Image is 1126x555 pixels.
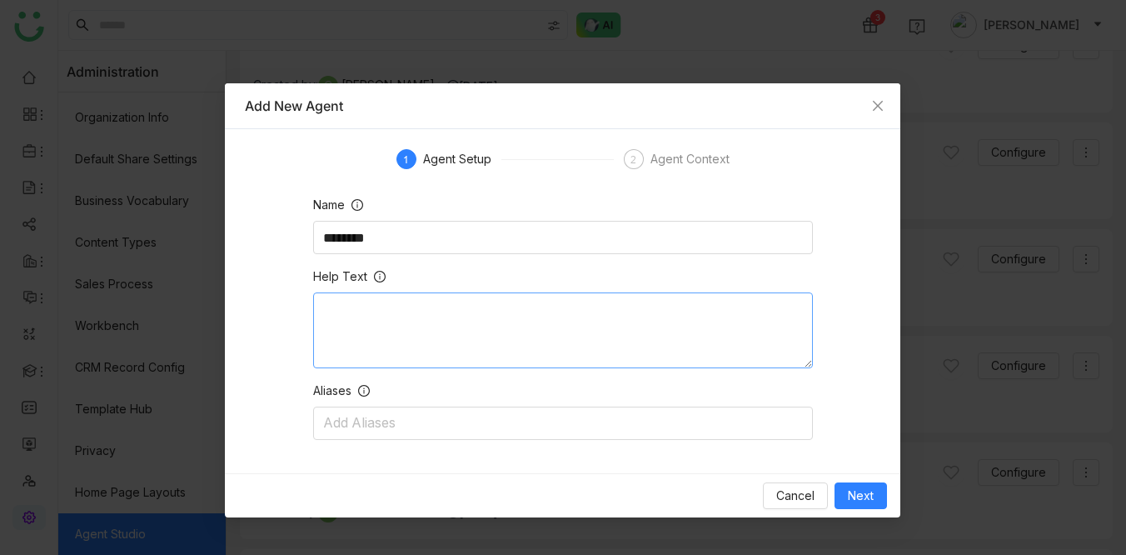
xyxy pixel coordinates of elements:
[313,196,363,214] label: Name
[849,487,874,505] span: Next
[777,487,815,505] span: Cancel
[423,149,501,169] div: Agent Setup
[764,482,829,509] button: Cancel
[313,267,386,286] label: Help Text
[650,149,730,169] div: Agent Context
[245,97,880,115] div: Add New Agent
[404,153,410,166] span: 1
[856,83,901,128] button: Close
[835,482,888,509] button: Next
[313,382,370,400] label: Aliases
[631,153,637,166] span: 2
